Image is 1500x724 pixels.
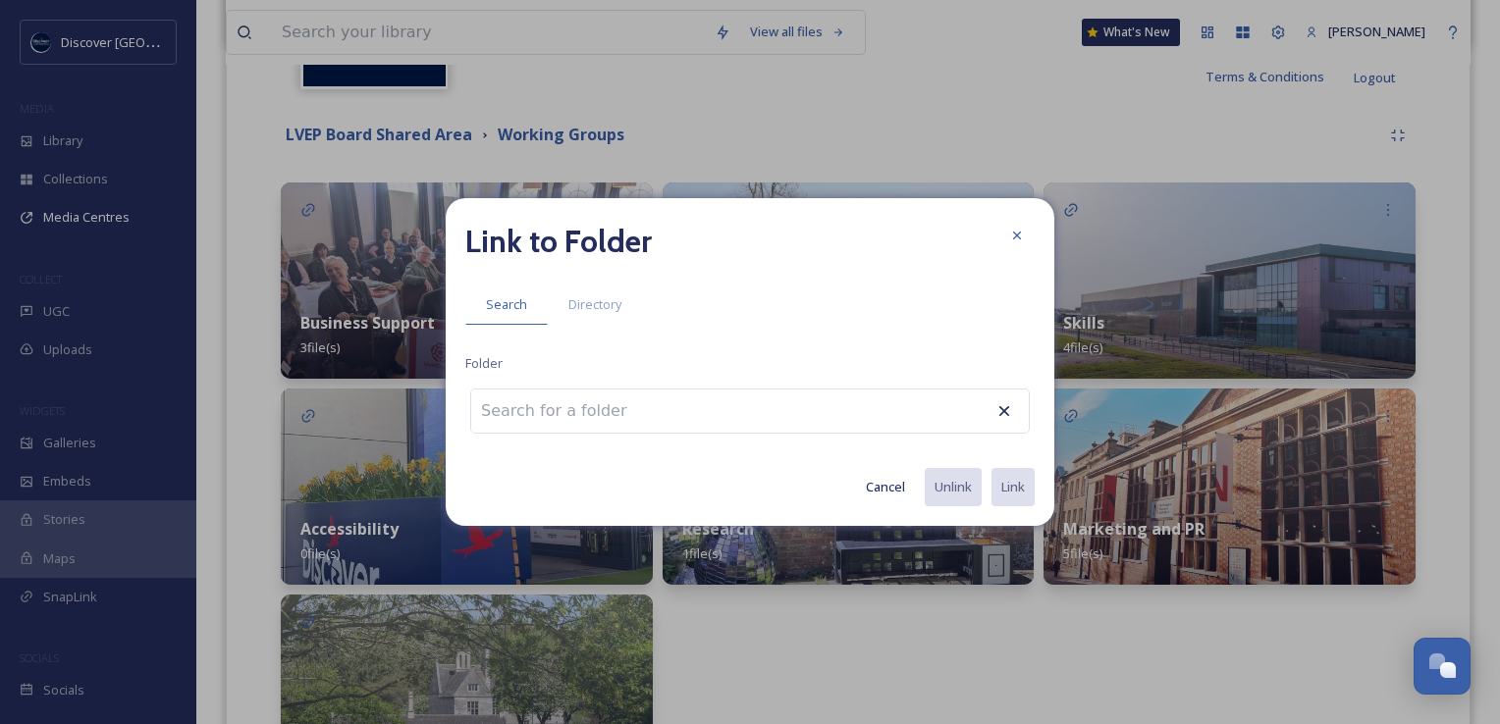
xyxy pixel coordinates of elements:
[486,295,527,314] span: Search
[925,468,982,506] button: Unlink
[568,295,621,314] span: Directory
[991,468,1035,506] button: Link
[856,468,915,506] button: Cancel
[465,354,503,373] span: Folder
[471,389,687,433] input: Search for a folder
[1414,638,1471,695] button: Open Chat
[465,218,652,265] h2: Link to Folder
